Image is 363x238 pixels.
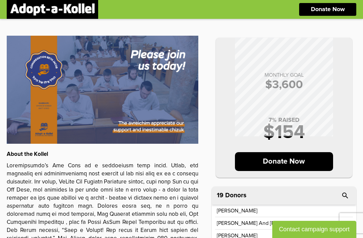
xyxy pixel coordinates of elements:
p: Donate Now [311,6,345,12]
p: [PERSON_NAME] and [PERSON_NAME] [217,220,311,226]
p: Donate Now [235,152,333,171]
p: $ [223,79,346,91]
button: Contact campaign support [272,221,356,238]
p: MONTHLY GOAL [223,72,346,78]
span: 19 [217,192,224,199]
strong: About the Kollel [7,151,48,157]
img: logonobg.png [10,3,95,15]
p: Donors [225,192,246,199]
i: search [341,192,349,200]
p: [PERSON_NAME] [217,208,257,213]
img: 3NRdFJZAPv.IJYuEOXcbM.jpg [7,36,198,144]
